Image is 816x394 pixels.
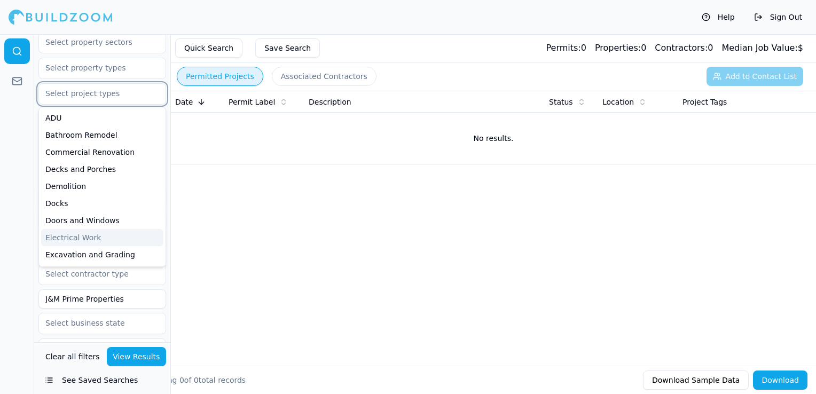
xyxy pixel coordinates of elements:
[107,347,167,366] button: View Results
[38,107,166,267] div: Suggestions
[643,371,749,390] button: Download Sample Data
[546,43,580,53] span: Permits:
[39,84,152,103] input: Select project types
[39,33,152,52] input: Select property sectors
[682,97,727,107] span: Project Tags
[177,67,263,86] button: Permitted Projects
[655,43,708,53] span: Contractors:
[179,376,184,384] span: 0
[39,339,152,358] input: Select typical contract value
[546,42,586,54] div: 0
[229,97,275,107] span: Permit Label
[175,97,193,107] span: Date
[753,371,807,390] button: Download
[595,43,641,53] span: Properties:
[309,97,351,107] span: Description
[602,97,634,107] span: Location
[41,263,163,280] div: Fences
[38,289,166,309] input: Business name
[721,42,803,54] div: $
[39,264,152,283] input: Select contractor type
[272,67,376,86] button: Associated Contractors
[721,43,797,53] span: Median Job Value:
[41,178,163,195] div: Demolition
[41,195,163,212] div: Docks
[43,347,103,366] button: Clear all filters
[171,113,816,164] td: No results.
[194,376,199,384] span: 0
[41,144,163,161] div: Commercial Renovation
[749,9,807,26] button: Sign Out
[41,246,163,263] div: Excavation and Grading
[549,97,573,107] span: Status
[255,38,320,58] button: Save Search
[41,127,163,144] div: Bathroom Remodel
[145,375,246,385] div: Showing of total records
[39,58,152,77] input: Select property types
[41,109,163,127] div: ADU
[41,212,163,229] div: Doors and Windows
[696,9,740,26] button: Help
[655,42,713,54] div: 0
[41,229,163,246] div: Electrical Work
[38,371,166,390] button: See Saved Searches
[595,42,646,54] div: 0
[41,161,163,178] div: Decks and Porches
[175,38,242,58] button: Quick Search
[39,313,152,333] input: Select business state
